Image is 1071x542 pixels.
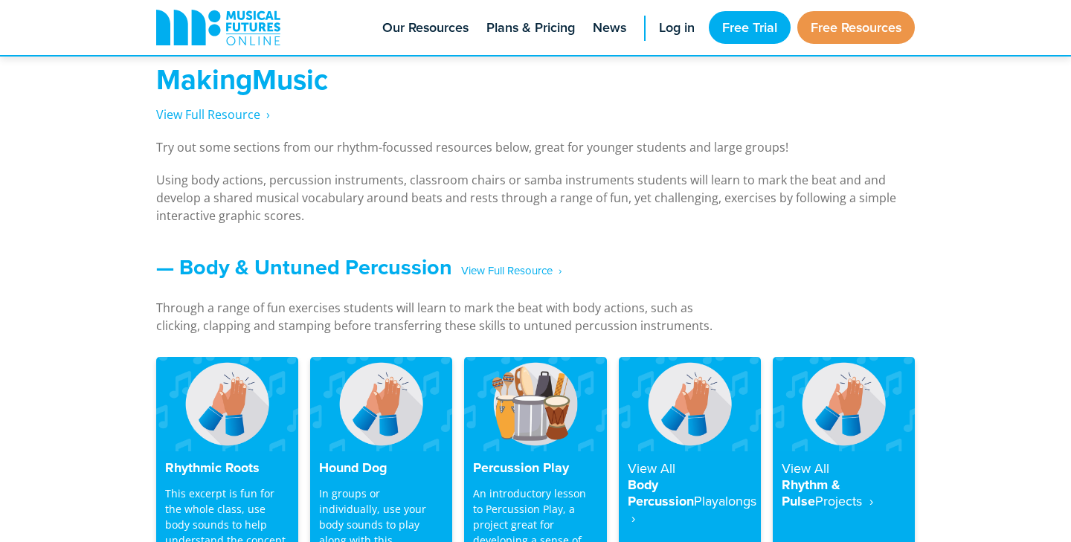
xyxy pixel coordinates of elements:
[156,138,915,156] p: Try out some sections from our rhythm-focussed resources below, great for younger students and la...
[815,491,873,510] strong: Projects ‎ ›
[628,460,752,526] h4: Body Percussion
[709,11,791,44] a: Free Trial
[593,18,626,38] span: News
[382,18,469,38] span: Our Resources
[782,459,829,477] strong: View All
[628,459,675,477] strong: View All
[156,171,915,225] p: Using body actions, percussion instruments, classroom chairs or samba instruments students will l...
[319,460,443,477] h4: Hound Dog
[473,460,597,477] h4: Percussion Play
[156,106,270,123] a: View Full Resource‎‏‏‎ ‎ ›
[156,251,562,283] a: — Body & Untuned Percussion‎ ‎ ‎ View Full Resource‎‏‏‎ ‎ ›
[165,460,289,477] h4: Rhythmic Roots
[659,18,695,38] span: Log in
[782,460,906,510] h4: Rhythm & Pulse
[486,18,575,38] span: Plans & Pricing
[628,491,756,527] strong: Playalongs ‎ ›
[452,258,562,284] span: ‎ ‎ ‎ View Full Resource‎‏‏‎ ‎ ›
[156,59,328,100] strong: MakingMusic
[797,11,915,44] a: Free Resources
[156,299,736,335] p: Through a range of fun exercises students will learn to mark the beat with body actions, such as ...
